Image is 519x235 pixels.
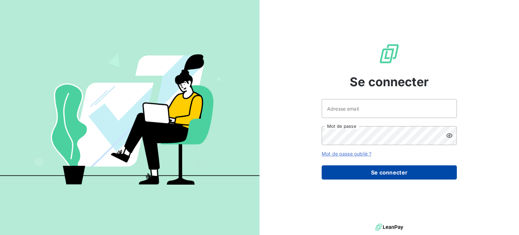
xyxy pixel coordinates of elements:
img: Logo LeanPay [378,43,400,65]
span: Se connecter [350,73,429,91]
input: placeholder [322,99,457,118]
button: Se connecter [322,165,457,180]
a: Mot de passe oublié ? [322,151,371,157]
img: logo [375,222,403,232]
